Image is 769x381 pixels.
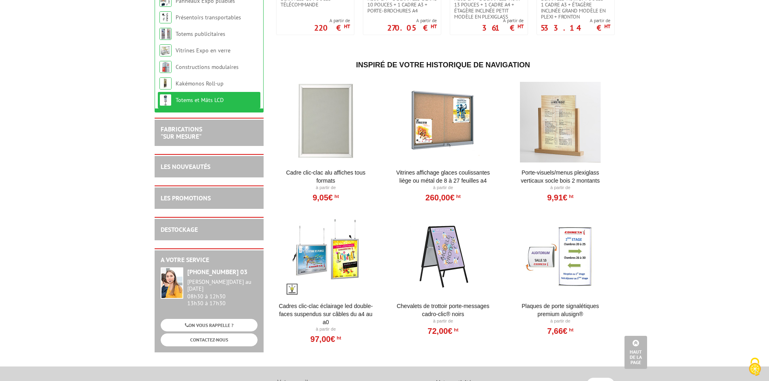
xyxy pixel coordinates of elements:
[176,47,230,54] a: Vitrines Expo en verre
[159,94,172,106] img: Totems et Mâts LCD
[161,225,198,233] a: DESTOCKAGE
[314,17,350,24] span: A partir de
[511,169,610,185] a: Porte-Visuels/Menus Plexiglass Verticaux Socle Bois 2 Montants
[567,194,573,199] sup: HT
[393,302,493,318] a: Chevalets de trottoir porte-messages Cadro-Clic® Noirs
[541,17,610,24] span: A partir de
[276,185,376,191] p: À partir de
[393,185,493,191] p: À partir de
[314,25,350,30] p: 220 €
[547,329,573,333] a: 7,66€HT
[161,256,258,264] h2: A votre service
[161,267,183,299] img: widget-service.jpg
[276,326,376,333] p: À partir de
[159,61,172,73] img: Constructions modulaires
[455,194,461,199] sup: HT
[159,11,172,23] img: Présentoirs transportables
[187,268,247,276] strong: [PHONE_NUMBER] 03
[176,14,241,21] a: Présentoirs transportables
[159,44,172,56] img: Vitrines Expo en verre
[547,195,573,200] a: 9,91€HT
[387,17,437,24] span: A partir de
[745,357,765,377] img: Cookies (fenêtre modale)
[187,279,258,306] div: 08h30 à 12h30 13h30 à 17h30
[276,169,376,185] a: Cadre Clic-Clac Alu affiches tous formats
[344,23,350,30] sup: HT
[161,319,258,331] a: ON VOUS RAPPELLE ?
[276,302,376,326] a: Cadres clic-clac éclairage LED double-faces suspendus sur câbles du A4 au A0
[604,23,610,30] sup: HT
[425,195,461,200] a: 260,00€HT
[567,327,573,333] sup: HT
[176,63,239,71] a: Constructions modulaires
[387,25,437,30] p: 270.05 €
[624,336,647,369] a: Haut de la page
[333,194,339,199] sup: HT
[427,329,458,333] a: 72,00€HT
[176,96,224,104] a: Totems et Mâts LCD
[482,25,524,30] p: 361 €
[356,61,530,69] span: Inspiré de votre historique de navigation
[393,318,493,325] p: À partir de
[187,279,258,292] div: [PERSON_NAME][DATE] au [DATE]
[511,318,610,325] p: À partir de
[741,354,769,381] button: Cookies (fenêtre modale)
[159,77,172,90] img: Kakémonos Roll-up
[161,125,202,140] a: FABRICATIONS"Sur Mesure"
[312,195,339,200] a: 9,05€HT
[159,28,172,40] img: Totems publicitaires
[482,17,524,24] span: A partir de
[511,302,610,318] a: Plaques de porte signalétiques Premium AluSign®
[176,80,224,87] a: Kakémonos Roll-up
[335,335,341,341] sup: HT
[518,23,524,30] sup: HT
[393,169,493,185] a: Vitrines affichage glaces coulissantes liège ou métal de 8 à 27 feuilles A4
[161,194,211,202] a: LES PROMOTIONS
[541,25,610,30] p: 533.14 €
[176,30,225,37] a: Totems publicitaires
[310,337,341,341] a: 97,00€HT
[161,162,210,171] a: LES NOUVEAUTÉS
[161,333,258,346] a: CONTACTEZ-NOUS
[511,185,610,191] p: À partir de
[431,23,437,30] sup: HT
[453,327,459,333] sup: HT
